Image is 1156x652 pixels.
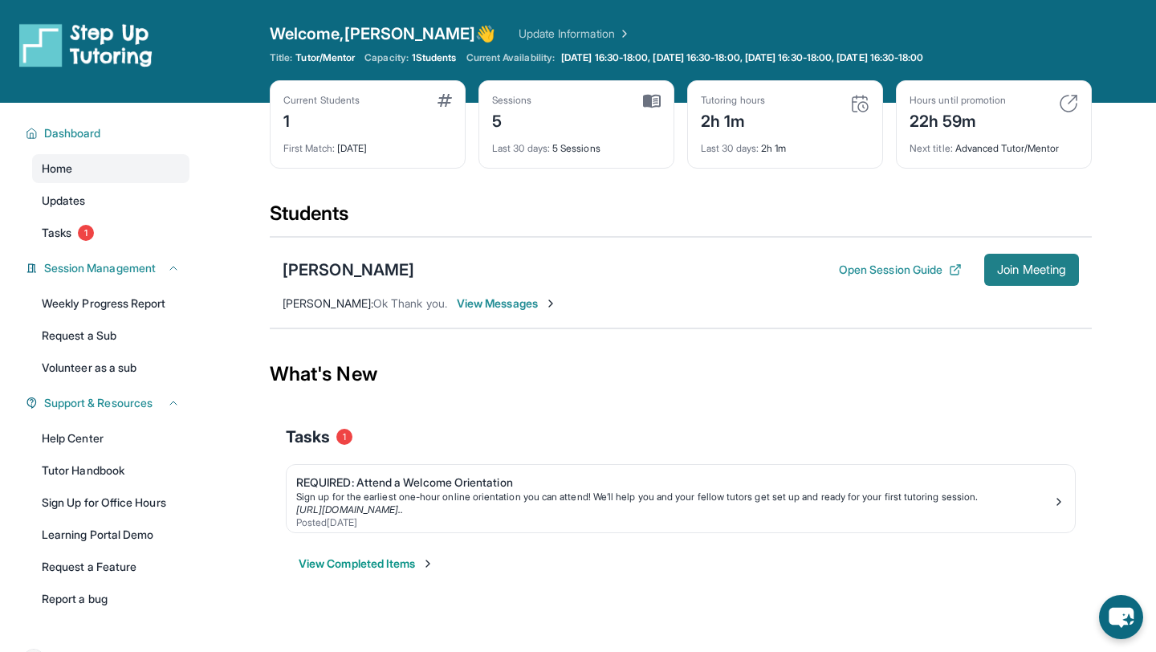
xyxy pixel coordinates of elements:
button: Join Meeting [984,254,1079,286]
div: Sessions [492,94,532,107]
a: Request a Sub [32,321,189,350]
a: Update Information [519,26,631,42]
a: Weekly Progress Report [32,289,189,318]
a: Updates [32,186,189,215]
span: Last 30 days : [701,142,759,154]
div: 22h 59m [910,107,1006,132]
div: Tutoring hours [701,94,765,107]
a: Sign Up for Office Hours [32,488,189,517]
img: Chevron-Right [544,297,557,310]
span: Updates [42,193,86,209]
img: card [438,94,452,107]
div: Posted [DATE] [296,516,1052,529]
span: Tasks [42,225,71,241]
div: What's New [270,339,1092,410]
button: Session Management [38,260,180,276]
span: 1 Students [412,51,457,64]
div: [DATE] [283,132,452,155]
span: Ok Thank you. [373,296,447,310]
div: Sign up for the earliest one-hour online orientation you can attend! We’ll help you and your fell... [296,491,1052,503]
span: Join Meeting [997,265,1066,275]
a: Help Center [32,424,189,453]
span: Dashboard [44,125,101,141]
a: Request a Feature [32,552,189,581]
span: Session Management [44,260,156,276]
span: Tutor/Mentor [295,51,355,64]
span: Home [42,161,72,177]
button: Support & Resources [38,395,180,411]
img: Chevron Right [615,26,631,42]
div: 2h 1m [701,107,765,132]
div: 1 [283,107,360,132]
a: [DATE] 16:30-18:00, [DATE] 16:30-18:00, [DATE] 16:30-18:00, [DATE] 16:30-18:00 [558,51,926,64]
span: Welcome, [PERSON_NAME] 👋 [270,22,496,45]
img: logo [19,22,153,67]
div: 2h 1m [701,132,869,155]
span: [DATE] 16:30-18:00, [DATE] 16:30-18:00, [DATE] 16:30-18:00, [DATE] 16:30-18:00 [561,51,923,64]
div: 5 [492,107,532,132]
button: chat-button [1099,595,1143,639]
span: Last 30 days : [492,142,550,154]
span: Current Availability: [466,51,555,64]
span: First Match : [283,142,335,154]
span: 1 [336,429,352,445]
div: Students [270,201,1092,236]
div: REQUIRED: Attend a Welcome Orientation [296,475,1052,491]
span: 1 [78,225,94,241]
span: View Messages [457,295,557,312]
div: Current Students [283,94,360,107]
a: Report a bug [32,585,189,613]
button: View Completed Items [299,556,434,572]
a: Volunteer as a sub [32,353,189,382]
span: Support & Resources [44,395,153,411]
span: Title: [270,51,292,64]
a: [URL][DOMAIN_NAME].. [296,503,403,515]
div: [PERSON_NAME] [283,259,414,281]
a: Learning Portal Demo [32,520,189,549]
div: Advanced Tutor/Mentor [910,132,1078,155]
span: Tasks [286,426,330,448]
button: Dashboard [38,125,180,141]
span: [PERSON_NAME] : [283,296,373,310]
a: Tasks1 [32,218,189,247]
span: Next title : [910,142,953,154]
a: REQUIRED: Attend a Welcome OrientationSign up for the earliest one-hour online orientation you ca... [287,465,1075,532]
div: Hours until promotion [910,94,1006,107]
img: card [1059,94,1078,113]
button: Open Session Guide [839,262,962,278]
div: 5 Sessions [492,132,661,155]
a: Tutor Handbook [32,456,189,485]
img: card [643,94,661,108]
span: Capacity: [364,51,409,64]
img: card [850,94,869,113]
a: Home [32,154,189,183]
